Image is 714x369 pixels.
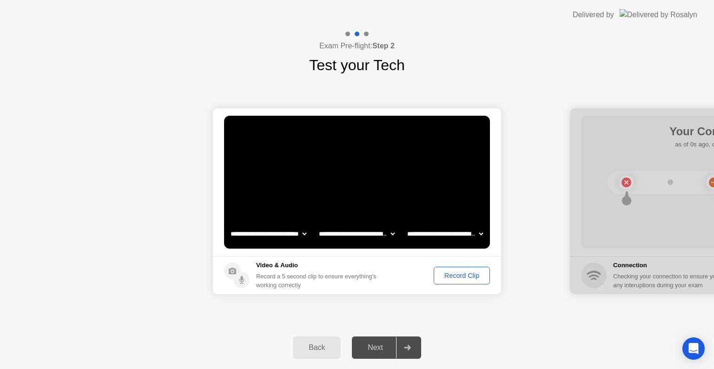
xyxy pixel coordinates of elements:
[293,336,341,359] button: Back
[352,336,421,359] button: Next
[256,272,380,290] div: Record a 5 second clip to ensure everything’s working correctly
[620,9,697,20] img: Delivered by Rosalyn
[434,267,490,284] button: Record Clip
[229,224,308,243] select: Available cameras
[309,54,405,76] h1: Test your Tech
[317,224,397,243] select: Available speakers
[682,337,705,360] div: Open Intercom Messenger
[437,272,487,279] div: Record Clip
[573,9,614,20] div: Delivered by
[256,261,380,270] h5: Video & Audio
[296,343,338,352] div: Back
[355,343,396,352] div: Next
[372,42,395,50] b: Step 2
[319,40,395,52] h4: Exam Pre-flight:
[405,224,485,243] select: Available microphones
